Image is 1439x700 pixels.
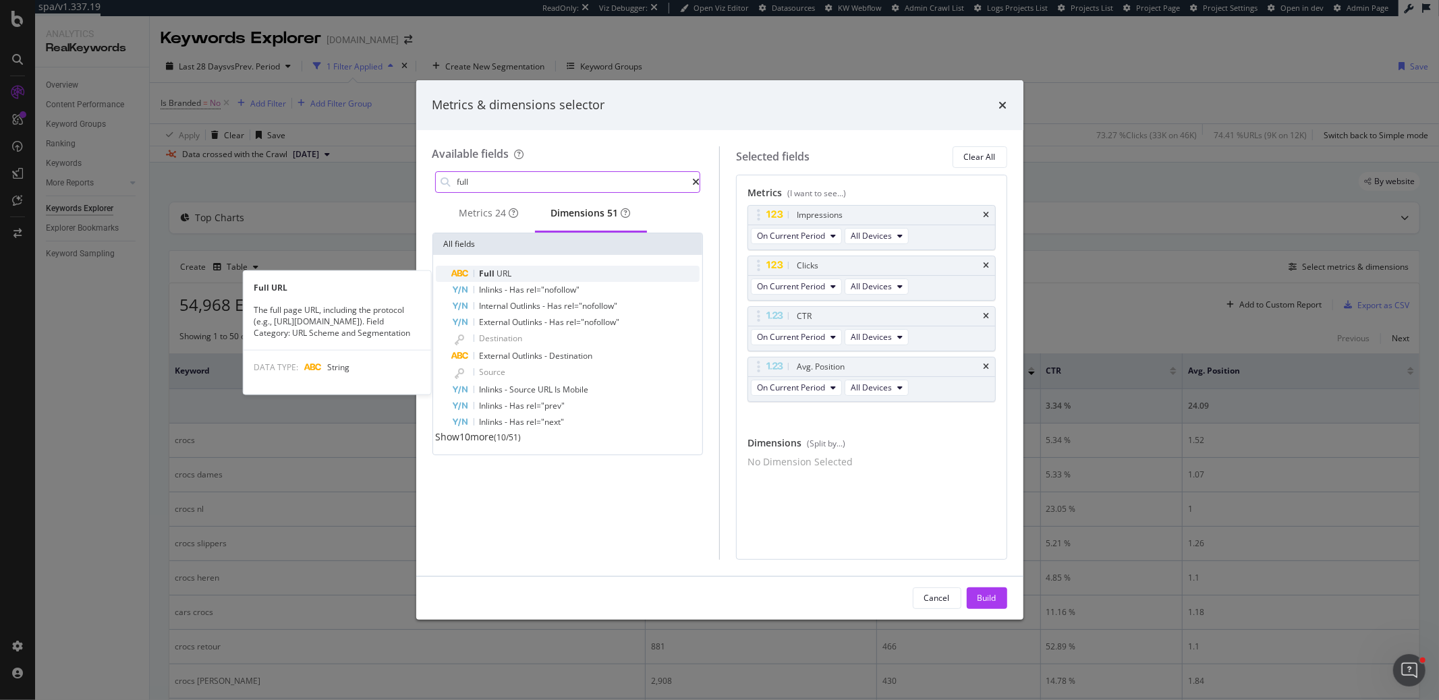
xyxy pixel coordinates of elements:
div: ClickstimesOn Current PeriodAll Devices [747,256,996,301]
span: Internal [480,300,511,312]
div: Available fields [432,146,509,161]
span: Outlinks [513,350,545,361]
span: - [545,316,550,328]
span: Destination [480,332,523,344]
span: Has [550,316,567,328]
span: Inlinks [480,284,505,295]
span: On Current Period [757,331,825,343]
div: No Dimension Selected [747,455,853,469]
button: On Current Period [751,380,842,396]
span: rel="nofollow" [567,316,620,328]
div: CTR [797,310,812,323]
div: All fields [433,233,703,255]
span: rel="nofollow" [527,284,580,295]
span: Inlinks [480,400,505,411]
span: On Current Period [757,281,825,292]
div: The full page URL, including the protocol (e.g., [URL][DOMAIN_NAME]). Field Category: URL Scheme ... [243,304,430,339]
span: Full [480,268,497,279]
button: On Current Period [751,279,842,295]
span: Destination [550,350,593,361]
span: Outlinks [513,316,545,328]
button: Cancel [913,587,961,609]
span: Has [510,416,527,428]
span: All Devices [851,331,892,343]
span: Mobile [563,384,589,395]
div: Build [978,592,996,604]
span: 51 [608,206,619,219]
button: Clear All [953,146,1007,168]
button: All Devices [845,329,909,345]
div: Impressions [797,208,843,222]
input: Search by field name [456,172,693,192]
span: On Current Period [757,230,825,241]
div: brand label [608,206,619,220]
div: times [984,262,990,270]
span: Has [510,284,527,295]
div: times [984,211,990,219]
button: All Devices [845,228,909,244]
span: Source [480,366,506,378]
span: External [480,316,513,328]
span: Source [510,384,538,395]
div: modal [416,80,1023,620]
span: - [545,350,550,361]
div: brand label [496,206,507,220]
span: Has [548,300,565,312]
div: (Split by...) [807,438,845,449]
span: URL [538,384,555,395]
div: Cancel [924,592,950,604]
div: times [984,363,990,371]
span: URL [497,268,512,279]
div: Dimensions [551,206,631,220]
div: Metrics [459,206,519,220]
div: Dimensions [747,436,996,455]
div: times [984,312,990,320]
span: All Devices [851,230,892,241]
div: Clear All [964,151,996,163]
span: External [480,350,513,361]
div: ImpressionstimesOn Current PeriodAll Devices [747,205,996,250]
iframe: Intercom live chat [1393,654,1426,687]
div: Selected fields [736,149,810,165]
span: Is [555,384,563,395]
button: Build [967,587,1007,609]
span: On Current Period [757,382,825,393]
span: All Devices [851,382,892,393]
button: All Devices [845,380,909,396]
span: rel="prev" [527,400,565,411]
span: - [505,284,510,295]
button: All Devices [845,279,909,295]
span: ( 10 / 51 ) [495,432,521,443]
span: Has [510,400,527,411]
span: rel="nofollow" [565,300,618,312]
span: 24 [496,206,507,219]
span: Show 10 more [436,430,495,443]
span: rel="next" [527,416,565,428]
span: - [505,400,510,411]
div: Full URL [243,282,430,293]
div: Avg. PositiontimesOn Current PeriodAll Devices [747,357,996,402]
div: times [999,96,1007,114]
div: Avg. Position [797,360,845,374]
div: CTRtimesOn Current PeriodAll Devices [747,306,996,351]
div: Clicks [797,259,818,272]
div: Metrics [747,186,996,205]
span: Outlinks [511,300,543,312]
span: - [505,384,510,395]
span: - [505,416,510,428]
span: All Devices [851,281,892,292]
span: Inlinks [480,416,505,428]
button: On Current Period [751,329,842,345]
span: - [543,300,548,312]
div: (I want to see...) [787,187,846,199]
span: Inlinks [480,384,505,395]
button: On Current Period [751,228,842,244]
div: Metrics & dimensions selector [432,96,605,114]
